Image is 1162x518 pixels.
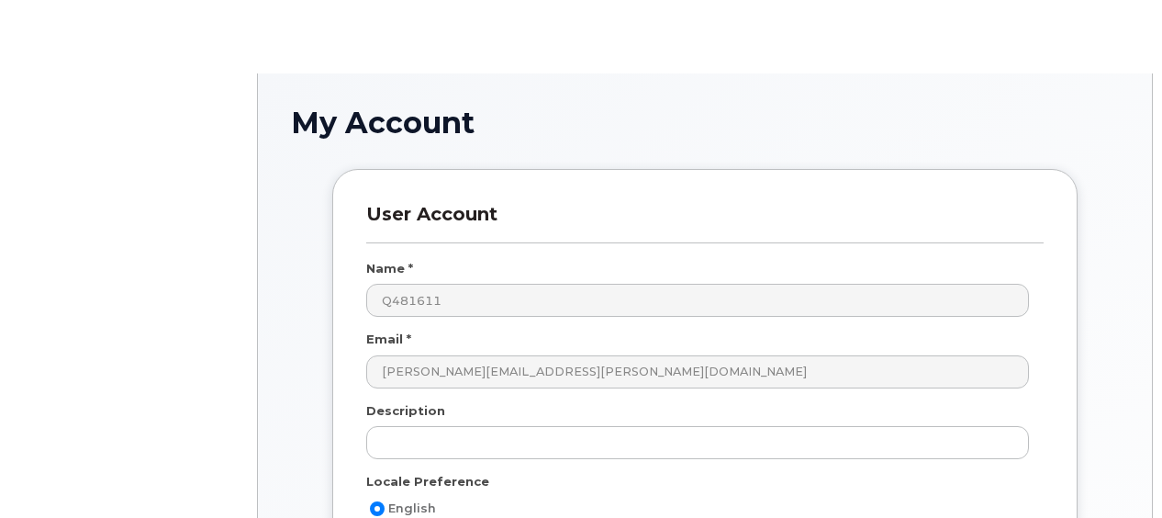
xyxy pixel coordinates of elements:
[366,331,411,348] label: Email *
[366,473,489,490] label: Locale Preference
[366,203,1044,242] h3: User Account
[366,260,413,277] label: Name *
[366,402,445,420] label: Description
[370,501,385,516] input: English
[291,107,1119,139] h1: My Account
[388,501,436,515] span: English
